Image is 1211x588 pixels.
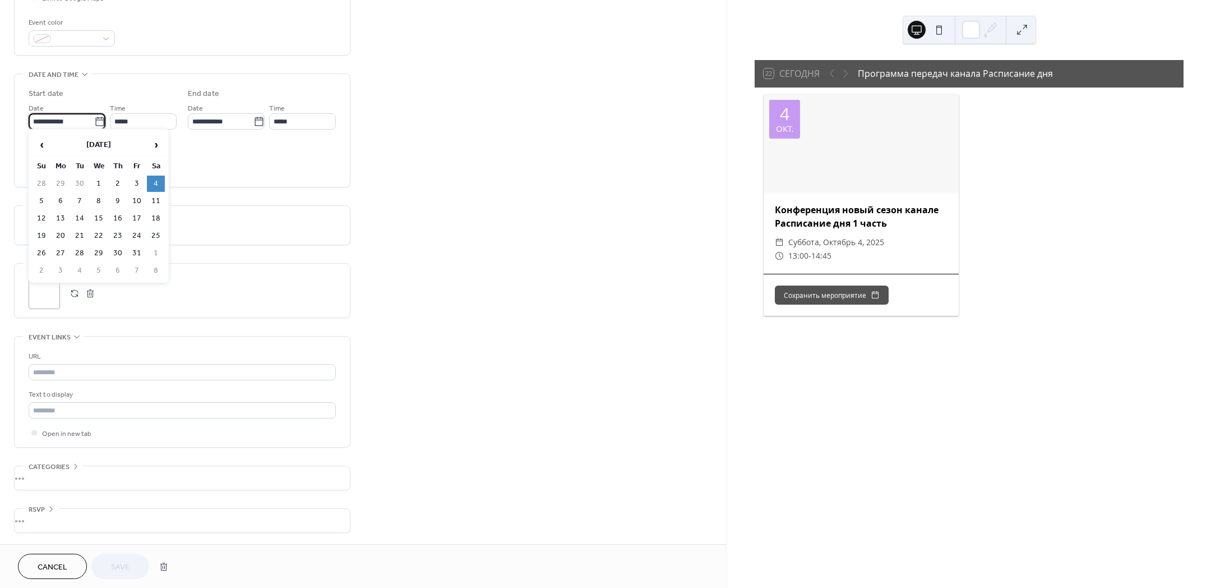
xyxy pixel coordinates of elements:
[109,158,127,174] th: Th
[147,210,165,227] td: 18
[29,88,63,100] div: Start date
[33,134,50,156] span: ‹
[52,193,70,209] td: 6
[33,158,50,174] th: Su
[109,228,127,244] td: 23
[147,263,165,279] td: 8
[42,428,91,440] span: Open in new tab
[33,210,50,227] td: 12
[90,158,108,174] th: We
[38,562,67,573] span: Cancel
[147,193,165,209] td: 11
[71,210,89,227] td: 14
[90,245,108,261] td: 29
[128,210,146,227] td: 17
[858,67,1053,80] div: Программа передач канала Расписание дня
[128,263,146,279] td: 7
[52,176,70,192] td: 29
[71,263,89,279] td: 4
[128,176,146,192] td: 3
[147,176,165,192] td: 4
[71,193,89,209] td: 7
[775,286,889,305] button: Сохранить мероприятие
[52,210,70,227] td: 13
[128,193,146,209] td: 10
[71,176,89,192] td: 30
[128,245,146,261] td: 31
[147,245,165,261] td: 1
[52,263,70,279] td: 3
[33,245,50,261] td: 26
[788,249,808,263] span: 13:00
[29,332,71,343] span: Event links
[90,176,108,192] td: 1
[128,158,146,174] th: Fr
[109,176,127,192] td: 2
[15,509,350,532] div: •••
[33,263,50,279] td: 2
[147,158,165,174] th: Sa
[147,228,165,244] td: 25
[811,249,831,263] span: 14:45
[15,466,350,490] div: •••
[109,245,127,261] td: 30
[18,554,87,579] button: Cancel
[776,125,794,133] div: окт.
[71,245,89,261] td: 28
[52,245,70,261] td: 27
[33,228,50,244] td: 19
[29,351,334,362] div: URL
[29,389,334,401] div: Text to display
[147,134,164,156] span: ›
[109,210,127,227] td: 16
[71,228,89,244] td: 21
[775,249,784,263] div: ​
[90,228,108,244] td: 22
[52,133,146,157] th: [DATE]
[764,203,959,230] div: Конференция новый сезон канале Расписание дня 1 часть
[90,263,108,279] td: 5
[71,158,89,174] th: Tu
[269,103,285,114] span: Time
[188,88,219,100] div: End date
[109,263,127,279] td: 6
[128,228,146,244] td: 24
[29,461,70,473] span: Categories
[52,228,70,244] td: 20
[29,17,113,29] div: Event color
[29,278,60,309] div: ;
[90,210,108,227] td: 15
[90,193,108,209] td: 8
[188,103,203,114] span: Date
[788,236,884,249] span: суббота, октябрь 4, 2025
[780,105,789,122] div: 4
[29,103,44,114] span: Date
[29,69,78,81] span: Date and time
[109,193,127,209] td: 9
[33,193,50,209] td: 5
[808,249,811,263] span: -
[110,103,126,114] span: Time
[33,176,50,192] td: 28
[775,236,784,249] div: ​
[29,504,45,516] span: RSVP
[52,158,70,174] th: Mo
